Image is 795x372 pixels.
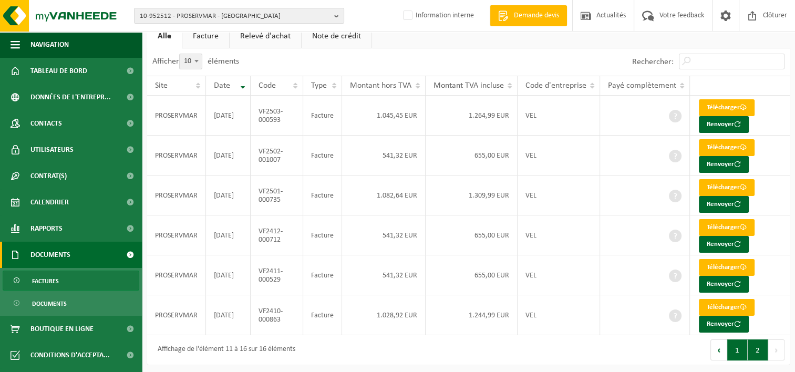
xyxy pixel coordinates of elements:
[525,81,586,90] span: Code d'entreprise
[632,58,674,66] label: Rechercher:
[699,139,755,156] a: Télécharger
[490,5,567,26] a: Demande devis
[699,99,755,116] a: Télécharger
[30,163,67,189] span: Contrat(s)
[32,294,67,314] span: Documents
[350,81,411,90] span: Montant hors TVA
[433,81,504,90] span: Montant TVA incluse
[30,58,87,84] span: Tableau de bord
[206,255,251,295] td: [DATE]
[30,342,110,368] span: Conditions d'accepta...
[152,57,239,66] label: Afficher éléments
[147,255,206,295] td: PROSERVMAR
[206,136,251,175] td: [DATE]
[155,81,168,90] span: Site
[518,96,600,136] td: VEL
[699,116,749,133] button: Renvoyer
[426,295,518,335] td: 1.244,99 EUR
[303,96,342,136] td: Facture
[511,11,562,21] span: Demande devis
[303,295,342,335] td: Facture
[134,8,344,24] button: 10-952512 - PROSERVMAR - [GEOGRAPHIC_DATA]
[342,295,426,335] td: 1.028,92 EUR
[303,215,342,255] td: Facture
[30,215,63,242] span: Rapports
[302,24,371,48] a: Note de crédit
[206,215,251,255] td: [DATE]
[214,81,230,90] span: Date
[30,137,74,163] span: Utilisateurs
[342,136,426,175] td: 541,32 EUR
[699,196,749,213] button: Renvoyer
[303,255,342,295] td: Facture
[206,295,251,335] td: [DATE]
[30,189,69,215] span: Calendrier
[147,24,182,48] a: Alle
[251,96,304,136] td: VF2503-000593
[426,96,518,136] td: 1.264,99 EUR
[152,340,295,359] div: Affichage de l'élément 11 à 16 sur 16 éléments
[426,136,518,175] td: 655,00 EUR
[147,215,206,255] td: PROSERVMAR
[179,54,202,69] span: 10
[342,215,426,255] td: 541,32 EUR
[699,316,749,333] button: Renvoyer
[251,215,304,255] td: VF2412-000712
[768,339,784,360] button: Next
[147,136,206,175] td: PROSERVMAR
[182,24,229,48] a: Facture
[259,81,276,90] span: Code
[147,96,206,136] td: PROSERVMAR
[342,96,426,136] td: 1.045,45 EUR
[342,175,426,215] td: 1.082,64 EUR
[699,179,755,196] a: Télécharger
[147,175,206,215] td: PROSERVMAR
[699,259,755,276] a: Télécharger
[230,24,301,48] a: Relevé d'achat
[311,81,327,90] span: Type
[251,175,304,215] td: VF2501-000735
[30,32,69,58] span: Navigation
[206,96,251,136] td: [DATE]
[401,8,474,24] label: Information interne
[518,175,600,215] td: VEL
[699,299,755,316] a: Télécharger
[699,236,749,253] button: Renvoyer
[3,293,139,313] a: Documents
[727,339,748,360] button: 1
[518,295,600,335] td: VEL
[206,175,251,215] td: [DATE]
[30,110,62,137] span: Contacts
[699,219,755,236] a: Télécharger
[140,8,330,24] span: 10-952512 - PROSERVMAR - [GEOGRAPHIC_DATA]
[251,136,304,175] td: VF2502-001007
[251,295,304,335] td: VF2410-000863
[32,271,59,291] span: Factures
[608,81,676,90] span: Payé complètement
[180,54,202,69] span: 10
[303,175,342,215] td: Facture
[30,242,70,268] span: Documents
[710,339,727,360] button: Previous
[30,316,94,342] span: Boutique en ligne
[518,215,600,255] td: VEL
[699,156,749,173] button: Renvoyer
[426,255,518,295] td: 655,00 EUR
[251,255,304,295] td: VF2411-000529
[518,136,600,175] td: VEL
[3,271,139,291] a: Factures
[426,215,518,255] td: 655,00 EUR
[748,339,768,360] button: 2
[303,136,342,175] td: Facture
[342,255,426,295] td: 541,32 EUR
[518,255,600,295] td: VEL
[699,276,749,293] button: Renvoyer
[147,295,206,335] td: PROSERVMAR
[426,175,518,215] td: 1.309,99 EUR
[30,84,111,110] span: Données de l'entrepr...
